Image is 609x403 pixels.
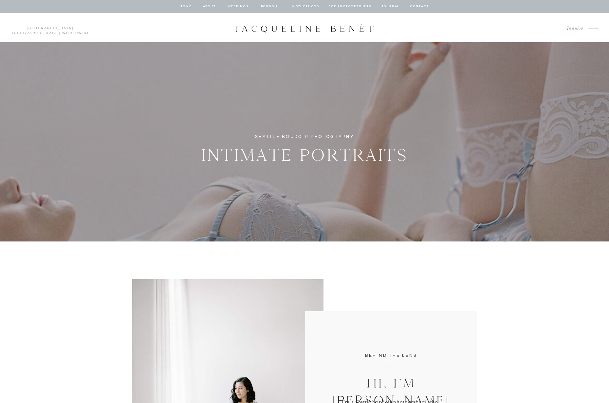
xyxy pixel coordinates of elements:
p: | | Worldwide [9,26,93,30]
a: contact [409,4,430,10]
a: Weddings [227,4,249,10]
h2: Intimate Portraits [200,142,409,165]
a: BOUDOIR [260,4,279,10]
a: for photographers [329,4,371,10]
a: home [179,4,192,10]
a: [GEOGRAPHIC_DATA] [27,27,74,30]
a: [GEOGRAPHIC_DATA] [12,31,59,35]
a: Inquire [562,24,583,33]
h1: Seattle Boudoir Photography [251,133,358,141]
a: Motherhood [292,4,319,10]
a: journal [380,4,400,10]
h3: behind the lens [359,352,423,359]
a: about [202,4,216,10]
p: Hi, I’m [PERSON_NAME] [331,374,451,390]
